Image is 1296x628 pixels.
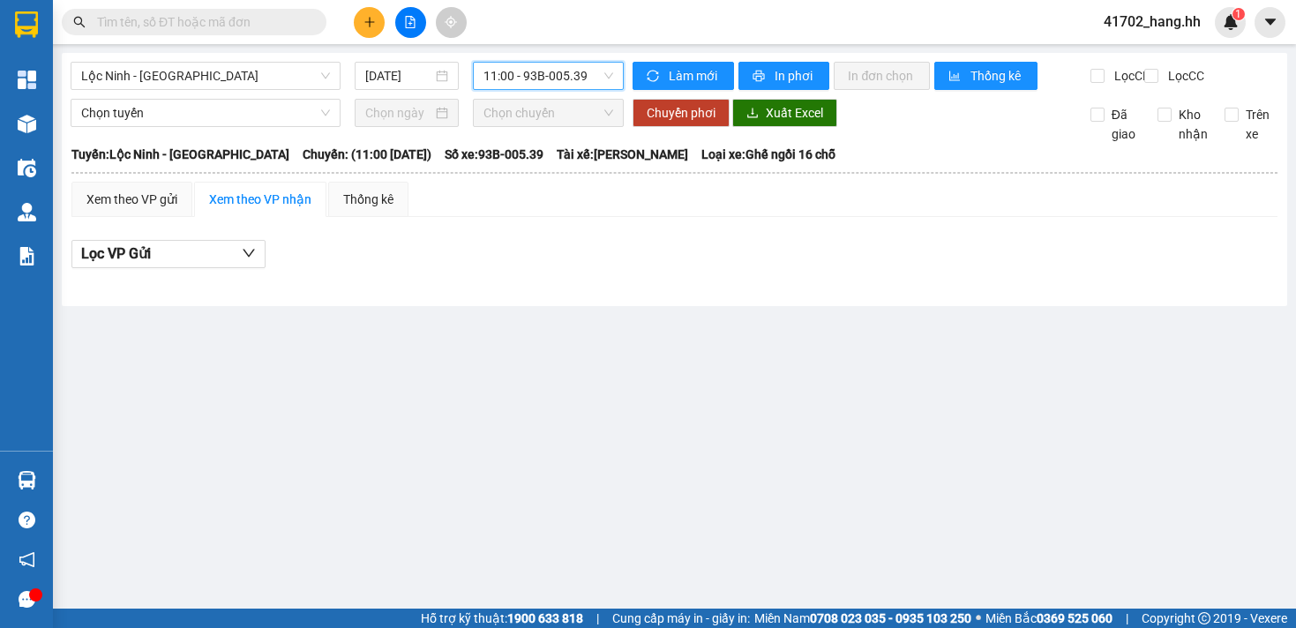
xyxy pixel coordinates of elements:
span: printer [753,70,768,84]
strong: 0369 525 060 [1037,611,1112,625]
input: Chọn ngày [365,103,432,123]
span: copyright [1198,612,1210,624]
button: Chuyển phơi [633,99,730,127]
button: Lọc VP Gửi [71,240,266,268]
span: Cung cấp máy in - giấy in: [612,609,750,628]
span: Loại xe: Ghế ngồi 16 chỗ [701,145,835,164]
span: notification [19,551,35,568]
button: caret-down [1255,7,1285,38]
button: plus [354,7,385,38]
span: Chọn chuyến [483,100,614,126]
span: 1 [1235,8,1241,20]
div: Xem theo VP nhận [209,190,311,209]
div: Thống kê [343,190,393,209]
span: Lộc Ninh - Sài Gòn [81,63,330,89]
span: Hỗ trợ kỹ thuật: [421,609,583,628]
strong: 1900 633 818 [507,611,583,625]
b: Tuyến: Lộc Ninh - [GEOGRAPHIC_DATA] [71,147,289,161]
img: solution-icon [18,247,36,265]
span: bar-chart [948,70,963,84]
span: file-add [404,16,416,28]
span: Lọc CR [1107,66,1153,86]
span: 41702_hang.hh [1090,11,1215,33]
strong: 0708 023 035 - 0935 103 250 [810,611,971,625]
span: 11:00 - 93B-005.39 [483,63,614,89]
button: downloadXuất Excel [732,99,837,127]
span: question-circle [19,512,35,528]
img: icon-new-feature [1223,14,1239,30]
button: aim [436,7,467,38]
img: logo-vxr [15,11,38,38]
span: | [1126,609,1128,628]
span: Miền Nam [754,609,971,628]
span: plus [363,16,376,28]
img: warehouse-icon [18,203,36,221]
img: dashboard-icon [18,71,36,89]
span: Lọc CC [1161,66,1207,86]
span: In phơi [775,66,815,86]
span: Lọc VP Gửi [81,243,151,265]
button: file-add [395,7,426,38]
span: down [242,246,256,260]
span: search [73,16,86,28]
span: aim [445,16,457,28]
span: Chọn tuyến [81,100,330,126]
button: bar-chartThống kê [934,62,1038,90]
button: In đơn chọn [834,62,930,90]
span: caret-down [1262,14,1278,30]
span: message [19,591,35,608]
span: Chuyến: (11:00 [DATE]) [303,145,431,164]
button: printerIn phơi [738,62,829,90]
span: Thống kê [970,66,1023,86]
img: warehouse-icon [18,115,36,133]
div: Xem theo VP gửi [86,190,177,209]
span: sync [647,70,662,84]
span: Làm mới [669,66,720,86]
input: Tìm tên, số ĐT hoặc mã đơn [97,12,305,32]
span: Đã giao [1105,105,1144,144]
sup: 1 [1232,8,1245,20]
span: Kho nhận [1172,105,1215,144]
span: Trên xe [1239,105,1278,144]
span: Số xe: 93B-005.39 [445,145,543,164]
img: warehouse-icon [18,471,36,490]
span: Tài xế: [PERSON_NAME] [557,145,688,164]
img: warehouse-icon [18,159,36,177]
input: 15/08/2025 [365,66,432,86]
span: Miền Bắc [985,609,1112,628]
span: | [596,609,599,628]
button: syncLàm mới [633,62,734,90]
span: ⚪️ [976,615,981,622]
